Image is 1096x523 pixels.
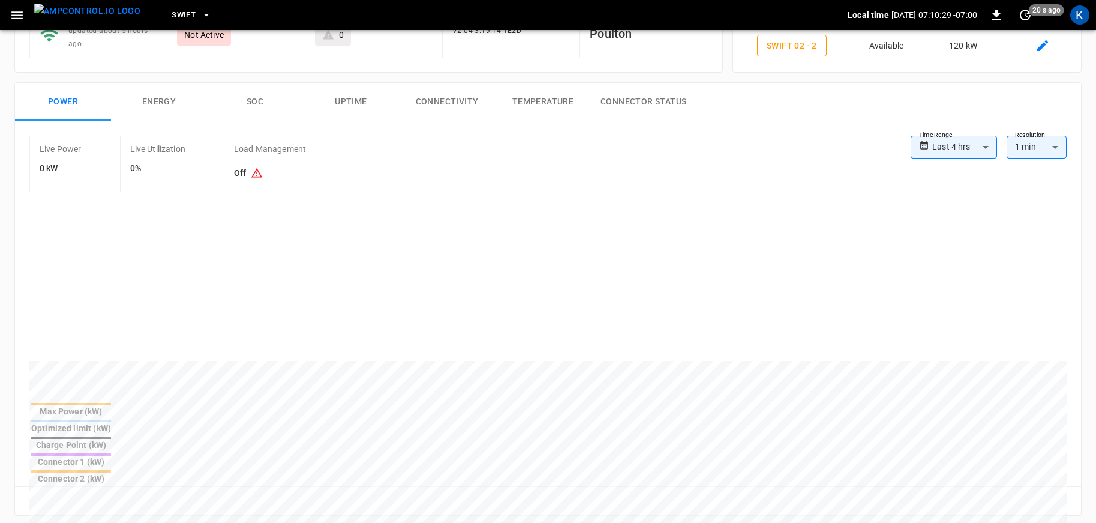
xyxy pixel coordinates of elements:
span: V2.04-3.19.14-1E2D [452,26,521,35]
button: Connector Status [591,83,696,121]
h6: 0% [130,162,185,175]
button: Uptime [303,83,399,121]
h6: Poulton [590,24,707,43]
h6: 0 kW [40,162,82,175]
div: 0 [339,29,344,41]
button: Energy [111,83,207,121]
span: Swift [172,8,196,22]
button: Connectivity [399,83,495,121]
button: Existing capacity schedules won’t take effect because Load Management is turned off. To activate ... [246,162,268,185]
p: Load Management [234,143,306,155]
p: Not Active [184,29,224,41]
button: set refresh interval [1016,5,1035,25]
td: Available [851,28,922,65]
label: Resolution [1015,130,1045,140]
p: Live Utilization [130,143,185,155]
div: 1 min [1007,136,1067,159]
p: Local time [848,9,889,21]
p: Live Power [40,143,82,155]
button: SOC [207,83,303,121]
label: Time Range [919,130,953,140]
div: profile-icon [1070,5,1089,25]
div: Last 4 hrs [932,136,997,159]
span: updated about 5 hours ago [68,26,148,48]
button: Swift 02 - 2 [757,35,827,57]
button: Swift [167,4,216,27]
span: 20 s ago [1029,4,1064,16]
p: [DATE] 07:10:29 -07:00 [891,9,977,21]
img: ampcontrol.io logo [34,4,140,19]
h6: Off [234,162,306,185]
button: Power [15,83,111,121]
button: Temperature [495,83,591,121]
td: 120 kW [922,28,1004,65]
